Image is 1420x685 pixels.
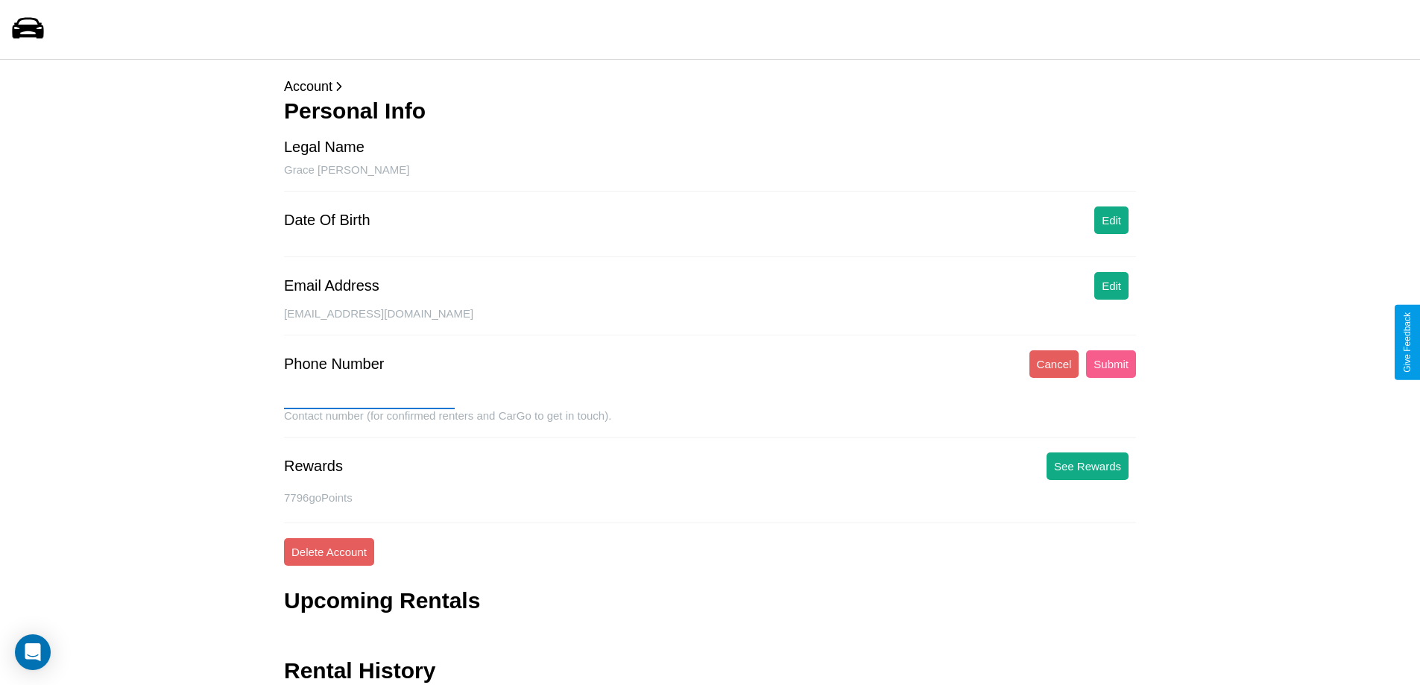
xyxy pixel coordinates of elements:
[284,538,374,566] button: Delete Account
[284,75,1136,98] p: Account
[1029,350,1079,378] button: Cancel
[284,277,379,294] div: Email Address
[284,409,1136,438] div: Contact number (for confirmed renters and CarGo to get in touch).
[284,139,365,156] div: Legal Name
[1094,272,1129,300] button: Edit
[284,356,385,373] div: Phone Number
[1094,206,1129,234] button: Edit
[284,307,1136,335] div: [EMAIL_ADDRESS][DOMAIN_NAME]
[1402,312,1413,373] div: Give Feedback
[1047,452,1129,480] button: See Rewards
[284,98,1136,124] h3: Personal Info
[284,458,343,475] div: Rewards
[284,163,1136,192] div: Grace [PERSON_NAME]
[15,634,51,670] div: Open Intercom Messenger
[284,212,370,229] div: Date Of Birth
[284,487,1136,508] p: 7796 goPoints
[1086,350,1136,378] button: Submit
[284,588,480,613] h3: Upcoming Rentals
[284,658,435,684] h3: Rental History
